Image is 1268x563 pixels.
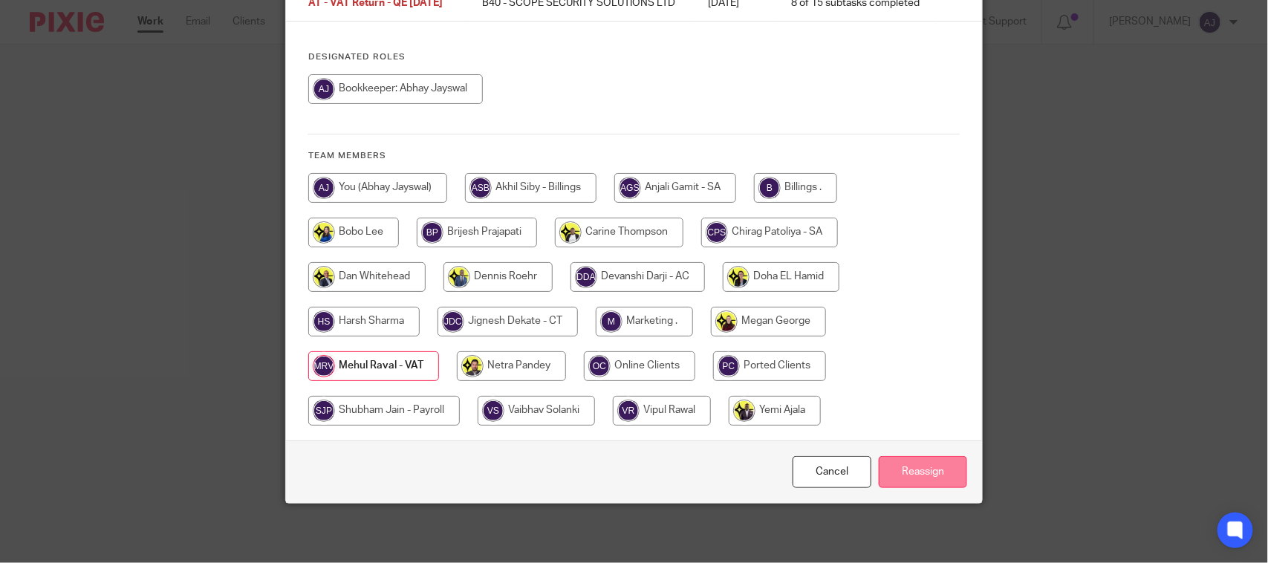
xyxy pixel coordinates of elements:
[793,456,871,488] a: Close this dialog window
[308,51,960,63] h4: Designated Roles
[308,150,960,162] h4: Team members
[879,456,967,488] input: Reassign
